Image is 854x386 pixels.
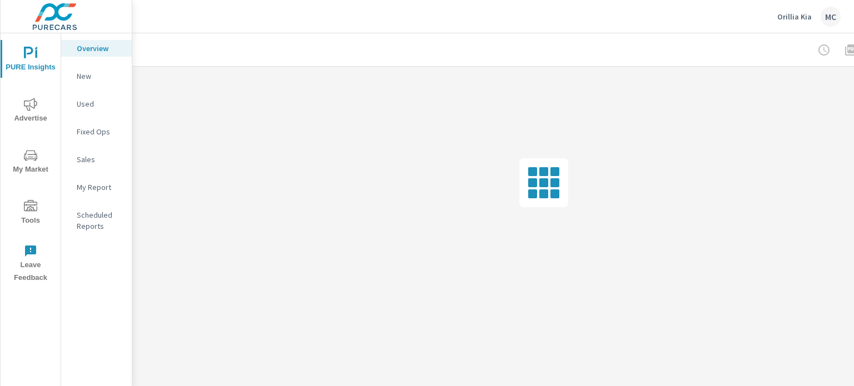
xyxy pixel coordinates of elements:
span: PURE Insights [4,47,57,74]
div: Used [61,96,132,112]
span: Leave Feedback [4,244,57,284]
p: Orillia Kia [777,12,812,22]
div: MC [821,7,841,27]
p: Scheduled Reports [77,209,123,232]
p: Fixed Ops [77,126,123,137]
div: Sales [61,151,132,168]
p: Used [77,98,123,109]
div: Overview [61,40,132,57]
p: My Report [77,182,123,193]
div: Fixed Ops [61,123,132,140]
div: My Report [61,179,132,195]
span: Tools [4,200,57,227]
p: New [77,71,123,82]
span: Advertise [4,98,57,125]
span: My Market [4,149,57,176]
p: Overview [77,43,123,54]
div: Scheduled Reports [61,207,132,234]
p: Sales [77,154,123,165]
div: New [61,68,132,84]
div: nav menu [1,33,61,289]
